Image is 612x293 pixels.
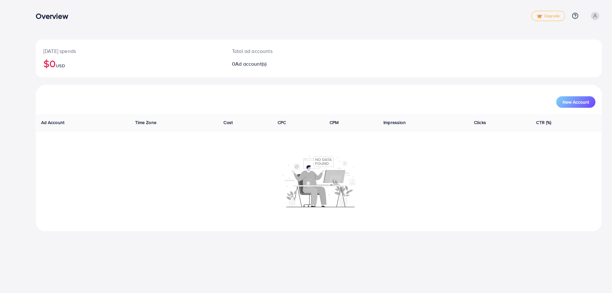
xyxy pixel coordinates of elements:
span: Cost [223,119,233,126]
span: Ad Account [41,119,65,126]
img: tick [537,14,542,18]
span: Upgrade [537,14,560,18]
span: Impression [383,119,406,126]
h3: Overview [36,11,73,21]
p: [DATE] spends [43,47,217,55]
span: USD [56,62,65,69]
button: New Account [556,96,595,108]
span: Ad account(s) [235,60,266,67]
h2: $0 [43,57,217,70]
a: tickUpgrade [531,11,565,21]
span: CPM [330,119,339,126]
span: CPC [278,119,286,126]
span: CTR (%) [536,119,551,126]
img: No account [282,155,355,207]
span: Clicks [474,119,486,126]
h2: 0 [232,61,358,67]
span: Time Zone [135,119,157,126]
p: Total ad accounts [232,47,358,55]
span: New Account [563,100,589,104]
